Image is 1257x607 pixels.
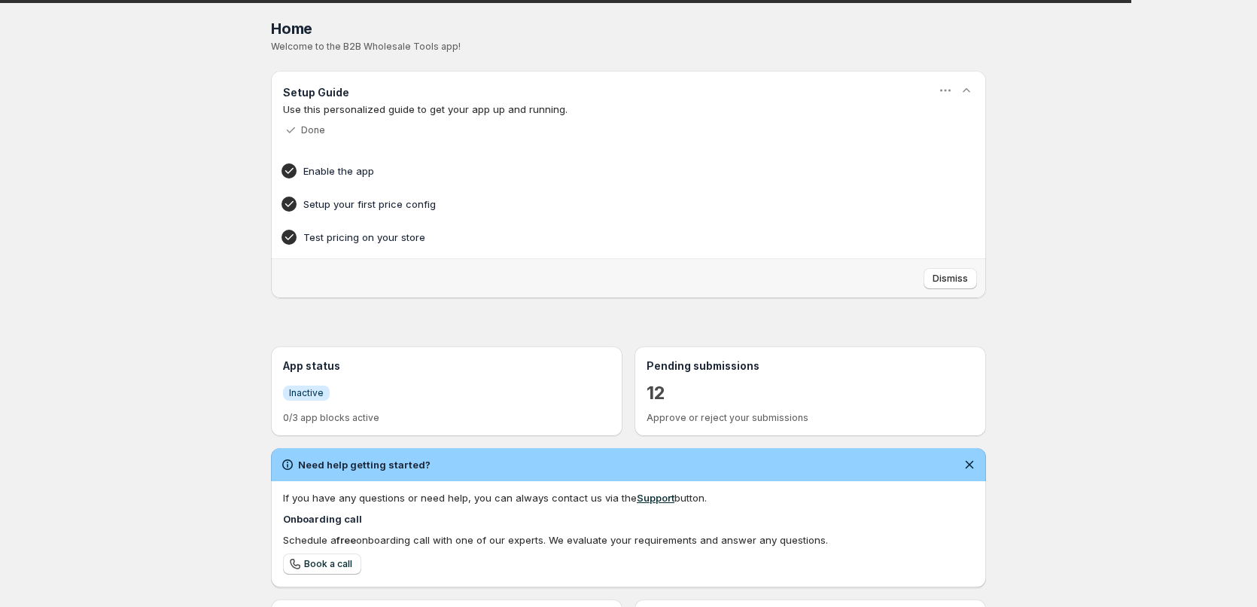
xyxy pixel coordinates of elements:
h4: Onboarding call [283,511,974,526]
a: 12 [647,381,665,405]
a: InfoInactive [283,385,330,401]
p: Welcome to the B2B Wholesale Tools app! [271,41,986,53]
h4: Enable the app [303,163,907,178]
button: Dismiss [924,268,977,289]
b: free [336,534,356,546]
h3: App status [283,358,610,374]
div: Schedule a onboarding call with one of our experts. We evaluate your requirements and answer any ... [283,532,974,548]
h3: Pending submissions [647,358,974,374]
p: Done [301,124,325,136]
button: Dismiss notification [959,454,980,475]
span: Book a call [304,558,352,570]
a: Book a call [283,554,361,575]
span: Home [271,20,312,38]
span: Dismiss [933,273,968,285]
span: Inactive [289,387,324,399]
p: Use this personalized guide to get your app up and running. [283,102,974,117]
h3: Setup Guide [283,85,349,100]
h4: Test pricing on your store [303,230,907,245]
p: Approve or reject your submissions [647,412,974,424]
h4: Setup your first price config [303,197,907,212]
a: Support [637,492,674,504]
h2: Need help getting started? [298,457,431,472]
p: 0/3 app blocks active [283,412,610,424]
div: If you have any questions or need help, you can always contact us via the button. [283,490,974,505]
